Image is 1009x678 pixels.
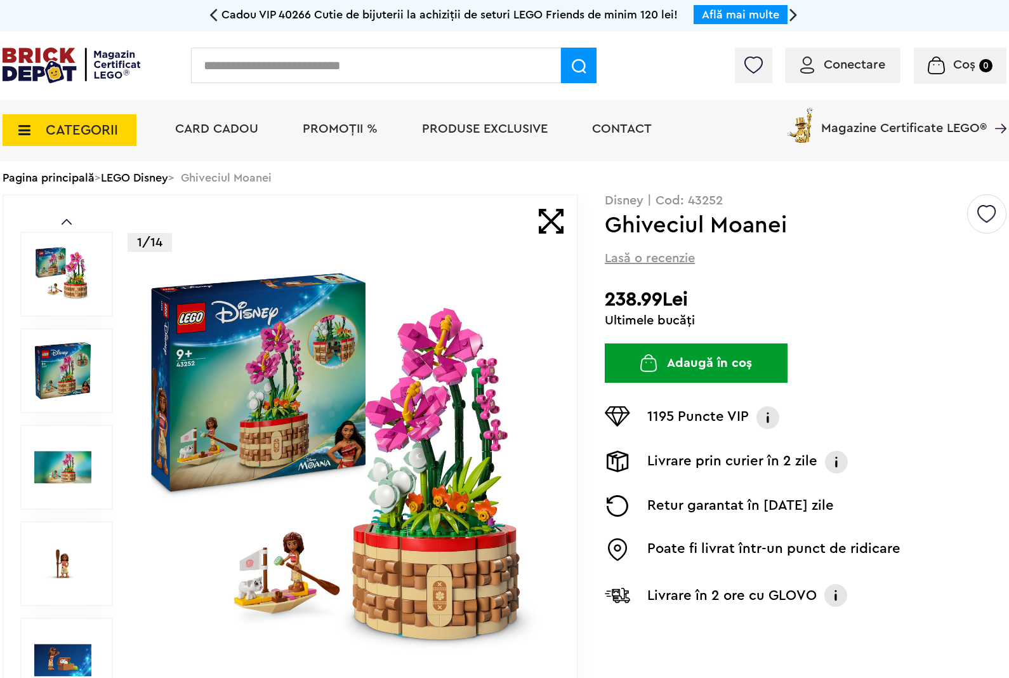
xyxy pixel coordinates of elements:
p: Livrare în 2 ore cu GLOVO [647,585,817,606]
h1: Ghiveciul Moanei [605,214,965,237]
button: Adaugă în coș [605,343,788,383]
img: Info VIP [755,406,781,429]
p: 1195 Puncte VIP [647,406,749,429]
p: Livrare prin curier în 2 zile [647,451,817,474]
a: Card Cadou [175,123,258,135]
span: Cadou VIP 40266 Cutie de bijuterii la achiziții de seturi LEGO Friends de minim 120 lei! [221,9,678,20]
a: Prev [62,219,72,225]
a: Magazine Certificate LEGO® [987,105,1006,118]
span: Conectare [824,58,885,71]
small: 0 [979,59,993,72]
img: Easybox [605,538,630,561]
img: Puncte VIP [605,406,630,427]
a: Conectare [800,58,885,71]
img: Returnare [605,495,630,517]
img: Livrare Glovo [605,587,630,603]
img: Ghiveciul Moanei [34,246,91,303]
div: > > Ghiveciul Moanei [3,161,1006,194]
span: CATEGORII [46,123,118,137]
span: Coș [953,58,975,71]
span: Lasă o recenzie [605,249,695,267]
a: Află mai multe [702,9,779,20]
img: Info livrare prin curier [824,451,849,474]
img: Livrare [605,451,630,472]
p: Disney | Cod: 43252 [605,194,1006,207]
a: Contact [592,123,652,135]
img: Seturi Lego Ghiveciul Moanei [34,535,91,592]
p: Poate fi livrat într-un punct de ridicare [647,538,900,561]
span: Magazine Certificate LEGO® [821,105,987,135]
a: Produse exclusive [422,123,548,135]
p: Retur garantat în [DATE] zile [647,495,834,517]
h2: 238.99Lei [605,288,1006,311]
a: LEGO Disney [101,172,168,183]
p: 1/14 [128,233,172,252]
img: Ghiveciul Moanei [141,263,550,672]
a: PROMOȚII % [303,123,378,135]
div: Ultimele bucăți [605,314,1006,327]
img: Ghiveciul Moanei [34,342,91,399]
img: Info livrare cu GLOVO [823,583,848,608]
img: Ghiveciul Moanei LEGO 43252 [34,439,91,496]
a: Pagina principală [3,172,95,183]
